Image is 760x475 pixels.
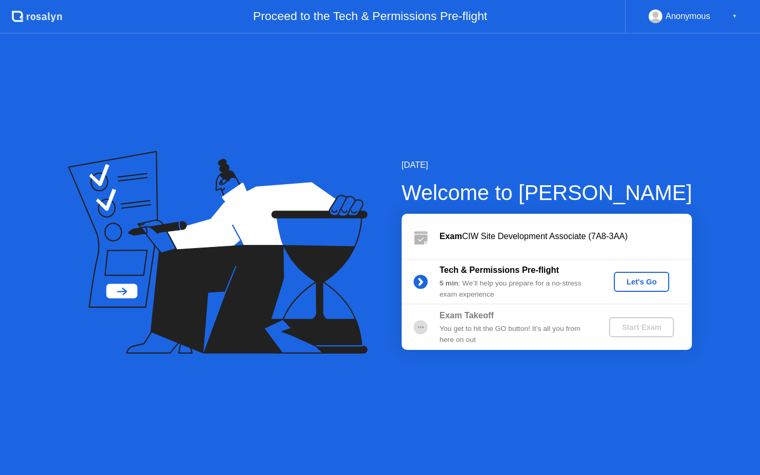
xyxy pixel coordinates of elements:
button: Start Exam [609,317,674,337]
b: Exam Takeoff [440,311,494,320]
div: Welcome to [PERSON_NAME] [402,177,692,208]
div: CIW Site Development Associate (7A8-3AA) [440,230,692,243]
b: Exam [440,232,462,241]
b: Tech & Permissions Pre-flight [440,265,559,274]
div: Let's Go [618,278,665,286]
div: Anonymous [666,9,710,23]
div: Start Exam [613,323,670,331]
div: ▼ [732,9,737,23]
b: 5 min [440,279,459,287]
div: [DATE] [402,159,692,172]
div: You get to hit the GO button! It’s all you from here on out [440,324,592,345]
button: Let's Go [614,272,669,292]
div: : We’ll help you prepare for a no-stress exam experience [440,278,592,300]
